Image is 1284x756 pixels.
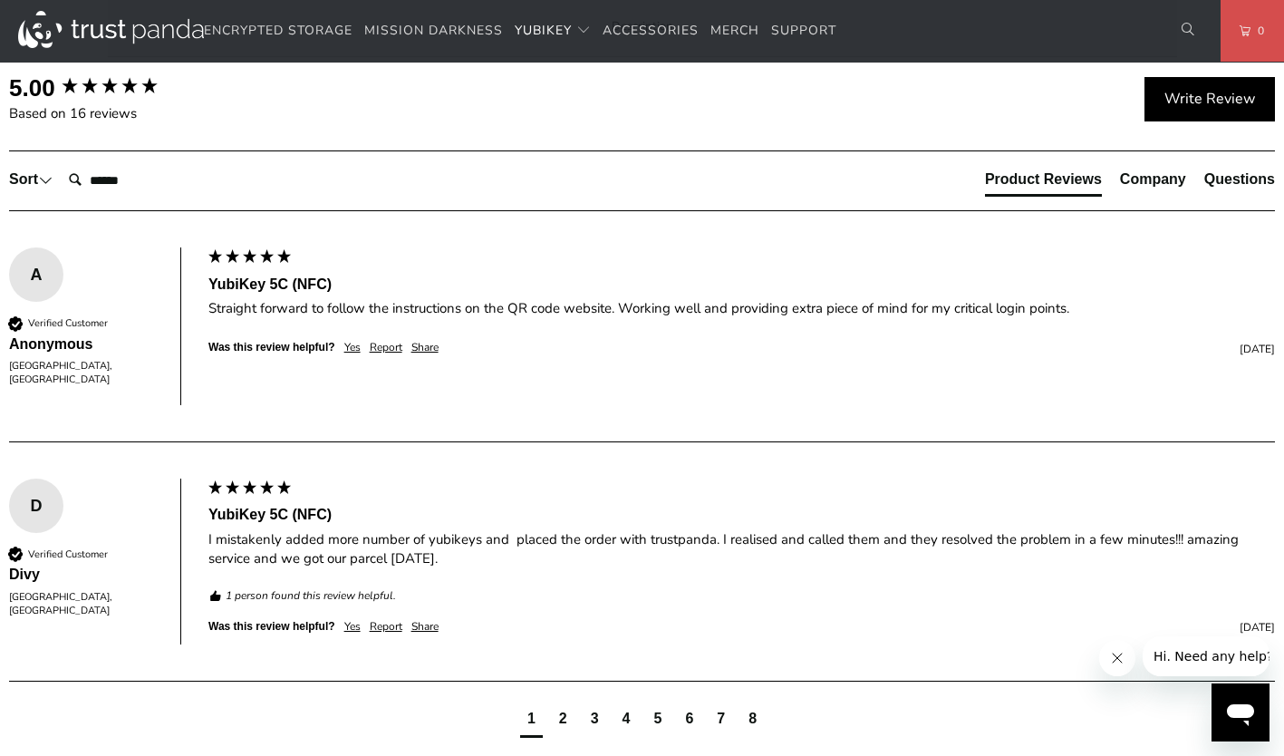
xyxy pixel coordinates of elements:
[717,709,725,729] div: page7
[370,340,402,355] div: Report
[710,704,732,738] div: page7
[771,22,836,39] span: Support
[9,565,162,585] div: Divy
[344,619,361,635] div: Yes
[9,334,162,354] div: Anonymous
[591,709,599,729] div: page3
[208,530,1275,568] div: I mistakenly added more number of yubikeys and placed the order with trustpanda. I realised and c...
[623,709,631,729] div: page4
[207,479,293,500] div: 5 star rating
[9,359,162,387] div: [GEOGRAPHIC_DATA], [GEOGRAPHIC_DATA]
[18,11,204,48] img: Trust Panda Australia
[9,261,63,288] div: A
[9,104,199,123] div: Based on 16 reviews
[1143,636,1270,676] iframe: Message from company
[204,10,836,53] nav: Translation missing: en.navigation.header.main_nav
[364,22,503,39] span: Mission Darkness
[748,709,757,729] div: page8
[985,170,1102,189] div: Product Reviews
[515,10,591,53] summary: YubiKey
[647,704,670,738] div: page5
[1212,683,1270,741] iframe: Button to launch messaging window
[370,619,402,635] div: Report
[771,10,836,53] a: Support
[710,10,759,53] a: Merch
[62,162,207,199] input: Search
[985,170,1275,206] div: Reviews Tabs
[1120,170,1186,189] div: Company
[208,299,1275,318] div: Straight forward to follow the instructions on the QR code website. Working well and providing ex...
[208,275,1275,295] div: YubiKey 5C (NFC)
[1250,21,1265,41] span: 0
[204,10,352,53] a: Encrypted Storage
[552,704,574,738] div: page2
[1204,170,1275,189] div: Questions
[603,22,699,39] span: Accessories
[28,548,108,561] div: Verified Customer
[208,505,1275,525] div: YubiKey 5C (NFC)
[448,342,1275,357] div: [DATE]
[615,704,638,738] div: page4
[678,704,700,738] div: page6
[411,619,439,635] div: Share
[207,247,293,269] div: 5 star rating
[204,22,352,39] span: Encrypted Storage
[9,590,162,618] div: [GEOGRAPHIC_DATA], [GEOGRAPHIC_DATA]
[11,13,130,27] span: Hi. Need any help?
[520,704,543,738] div: current page1
[584,704,606,738] div: page3
[1099,640,1135,676] iframe: Close message
[60,75,159,100] div: 5.00 star rating
[344,340,361,355] div: Yes
[448,620,1275,635] div: [DATE]
[741,704,764,738] div: page8
[559,709,567,729] div: page2
[411,340,439,355] div: Share
[28,316,108,330] div: Verified Customer
[208,340,335,355] div: Was this review helpful?
[527,709,536,729] div: page1
[9,72,55,104] div: 5.00
[9,72,199,104] div: Overall product rating out of 5: 5.00
[515,22,572,39] span: YubiKey
[61,161,62,162] label: Search:
[9,170,53,189] div: Sort
[1144,77,1275,122] div: Write Review
[9,492,63,519] div: D
[208,619,335,635] div: Was this review helpful?
[654,709,662,729] div: page5
[364,10,503,53] a: Mission Darkness
[685,709,693,729] div: page6
[710,22,759,39] span: Merch
[603,10,699,53] a: Accessories
[226,588,396,604] em: 1 person found this review helpful.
